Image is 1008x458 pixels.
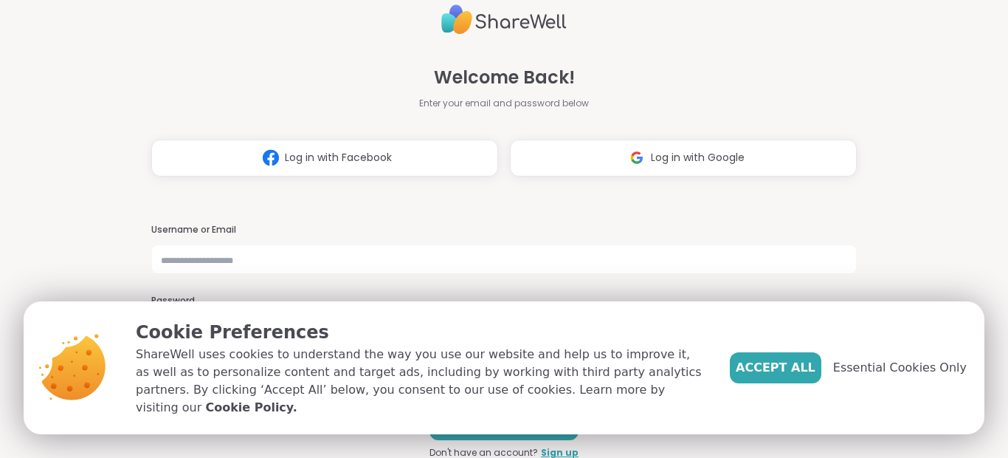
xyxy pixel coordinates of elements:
span: Welcome Back! [434,64,575,91]
button: Log in with Google [510,140,857,177]
h3: Username or Email [151,224,857,236]
span: Essential Cookies Only [833,359,967,377]
span: Log in with Google [651,150,745,165]
span: Enter your email and password below [419,97,589,110]
button: Accept All [730,352,821,383]
span: Log in with Facebook [285,150,392,165]
span: Accept All [736,359,815,377]
img: ShareWell Logomark [257,144,285,171]
img: ShareWell Logomark [623,144,651,171]
h3: Password [151,295,857,307]
p: Cookie Preferences [136,319,706,346]
button: Log in with Facebook [151,140,498,177]
a: Cookie Policy. [205,399,297,417]
p: ShareWell uses cookies to understand the way you use our website and help us to improve it, as we... [136,346,706,417]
